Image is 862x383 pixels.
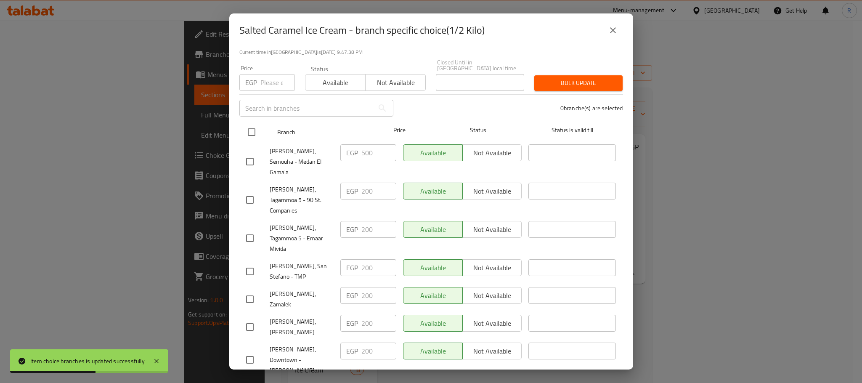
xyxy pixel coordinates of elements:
[361,183,396,199] input: Please enter price
[371,125,427,136] span: Price
[270,223,334,254] span: [PERSON_NAME], Tagammoa 5 - Emaar Mivida
[369,77,422,89] span: Not available
[346,224,358,234] p: EGP
[361,221,396,238] input: Please enter price
[346,186,358,196] p: EGP
[361,144,396,161] input: Please enter price
[239,100,374,117] input: Search in branches
[434,125,522,136] span: Status
[270,344,334,376] span: [PERSON_NAME], Downtown - [PERSON_NAME]
[346,318,358,328] p: EGP
[270,317,334,338] span: [PERSON_NAME], [PERSON_NAME]
[270,289,334,310] span: [PERSON_NAME], Zamalek
[541,78,616,88] span: Bulk update
[309,77,362,89] span: Available
[365,74,426,91] button: Not available
[603,20,623,40] button: close
[346,263,358,273] p: EGP
[361,343,396,359] input: Please enter price
[245,77,257,88] p: EGP
[305,74,366,91] button: Available
[239,24,485,37] h2: Salted Caramel Ice Cream - branch specific choice(1/2 Kilo)
[260,74,295,91] input: Please enter price
[361,259,396,276] input: Please enter price
[277,127,365,138] span: Branch
[270,146,334,178] span: [PERSON_NAME], Semouha - Medan El Gama'a
[361,287,396,304] input: Please enter price
[239,48,623,56] p: Current time in [GEOGRAPHIC_DATA] is [DATE] 9:47:38 PM
[346,290,358,301] p: EGP
[270,184,334,216] span: [PERSON_NAME], Tagammoa 5 - 90 St. Companies
[30,356,145,366] div: Item choice branches is updated successfully
[346,148,358,158] p: EGP
[270,261,334,282] span: [PERSON_NAME], San Stefano - TMP
[361,315,396,332] input: Please enter price
[534,75,623,91] button: Bulk update
[528,125,616,136] span: Status is valid till
[560,104,623,112] p: 0 branche(s) are selected
[346,346,358,356] p: EGP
